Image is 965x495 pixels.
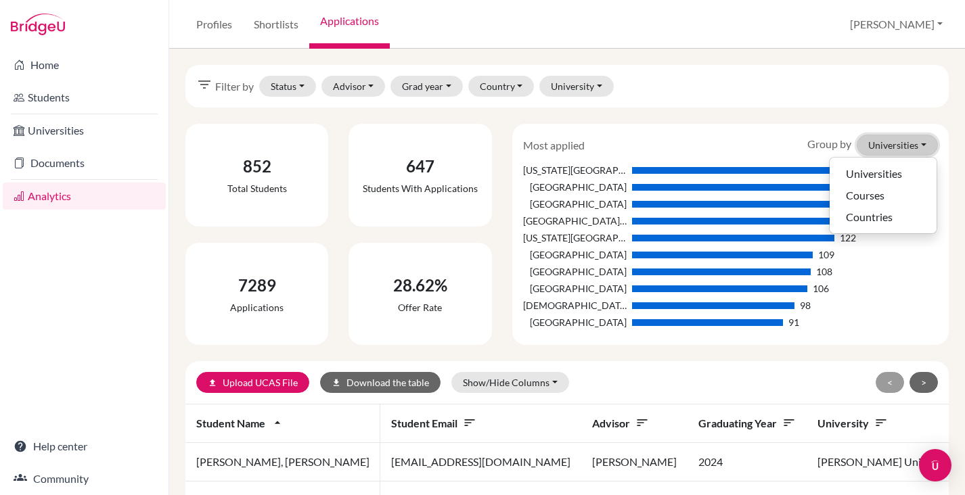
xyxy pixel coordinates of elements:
[393,273,447,298] div: 28.62%
[523,247,627,262] div: [GEOGRAPHIC_DATA]
[320,372,441,393] button: downloadDownload the table
[3,51,166,78] a: Home
[321,76,386,97] button: Advisor
[874,416,888,429] i: sort
[196,76,212,93] i: filter_list
[3,183,166,210] a: Analytics
[523,214,627,228] div: [GEOGRAPHIC_DATA], [GEOGRAPHIC_DATA]
[592,417,649,429] span: Advisor
[818,247,834,262] div: 109
[844,11,949,37] button: [PERSON_NAME]
[830,163,937,185] button: Universities
[215,78,254,95] span: Filter by
[451,372,569,393] button: Show/Hide Columns
[800,298,811,312] div: 98
[698,417,796,429] span: Graduating year
[363,154,478,179] div: 647
[196,372,309,393] a: uploadUpload UCAS File
[840,231,856,245] div: 122
[813,281,829,296] div: 106
[393,300,447,314] div: Offer rate
[797,135,948,156] div: Group by
[363,181,478,195] div: Students with applications
[788,315,799,329] div: 91
[227,154,287,179] div: 852
[782,416,796,429] i: sort
[830,206,937,228] button: Countries
[523,281,627,296] div: [GEOGRAPHIC_DATA]
[523,315,627,329] div: [GEOGRAPHIC_DATA]
[539,76,614,97] button: University
[816,264,832,279] div: 108
[380,443,581,481] td: [EMAIL_ADDRESS][DOMAIN_NAME]
[523,197,627,211] div: [GEOGRAPHIC_DATA]
[230,273,284,298] div: 7289
[910,372,938,393] button: >
[271,416,284,429] i: arrow_drop_up
[829,157,937,234] div: Universities
[3,117,166,144] a: Universities
[817,417,888,429] span: University
[230,300,284,314] div: Applications
[635,416,649,429] i: sort
[513,137,595,154] div: Most applied
[463,416,476,429] i: sort
[227,181,287,195] div: Total students
[468,76,535,97] button: Country
[581,443,688,481] td: [PERSON_NAME]
[876,372,904,393] button: <
[857,135,938,156] button: Universities
[390,76,463,97] button: Grad year
[259,76,316,97] button: Status
[185,443,380,481] td: [PERSON_NAME], [PERSON_NAME]
[523,180,627,194] div: [GEOGRAPHIC_DATA]
[208,378,217,387] i: upload
[391,417,476,429] span: Student email
[830,185,937,206] button: Courses
[3,149,166,176] a: Documents
[3,433,166,460] a: Help center
[3,84,166,111] a: Students
[11,14,65,35] img: Bridge-U
[3,465,166,492] a: Community
[919,449,951,481] div: Open Intercom Messenger
[523,298,627,312] div: [DEMOGRAPHIC_DATA] [GEOGRAPHIC_DATA]
[688,443,807,481] td: 2024
[523,264,627,279] div: [GEOGRAPHIC_DATA]
[523,231,627,245] div: [US_STATE][GEOGRAPHIC_DATA], [GEOGRAPHIC_DATA]
[332,378,341,387] i: download
[523,163,627,177] div: [US_STATE][GEOGRAPHIC_DATA]
[196,417,284,429] span: Student name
